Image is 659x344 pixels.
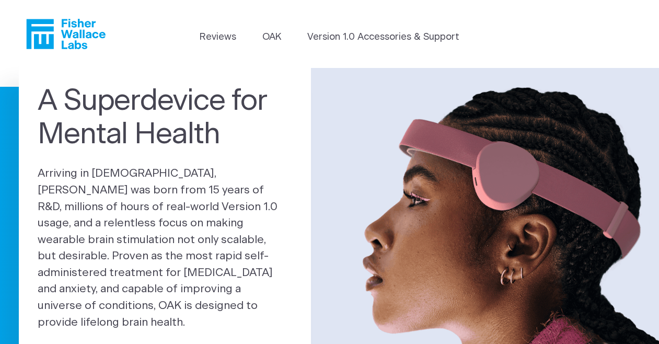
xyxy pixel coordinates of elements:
a: Reviews [200,30,236,44]
a: Fisher Wallace [26,19,106,49]
p: Arriving in [DEMOGRAPHIC_DATA], [PERSON_NAME] was born from 15 years of R&D, millions of hours of... [38,165,292,330]
a: Version 1.0 Accessories & Support [307,30,459,44]
h1: A Superdevice for Mental Health [38,84,292,151]
a: OAK [262,30,281,44]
